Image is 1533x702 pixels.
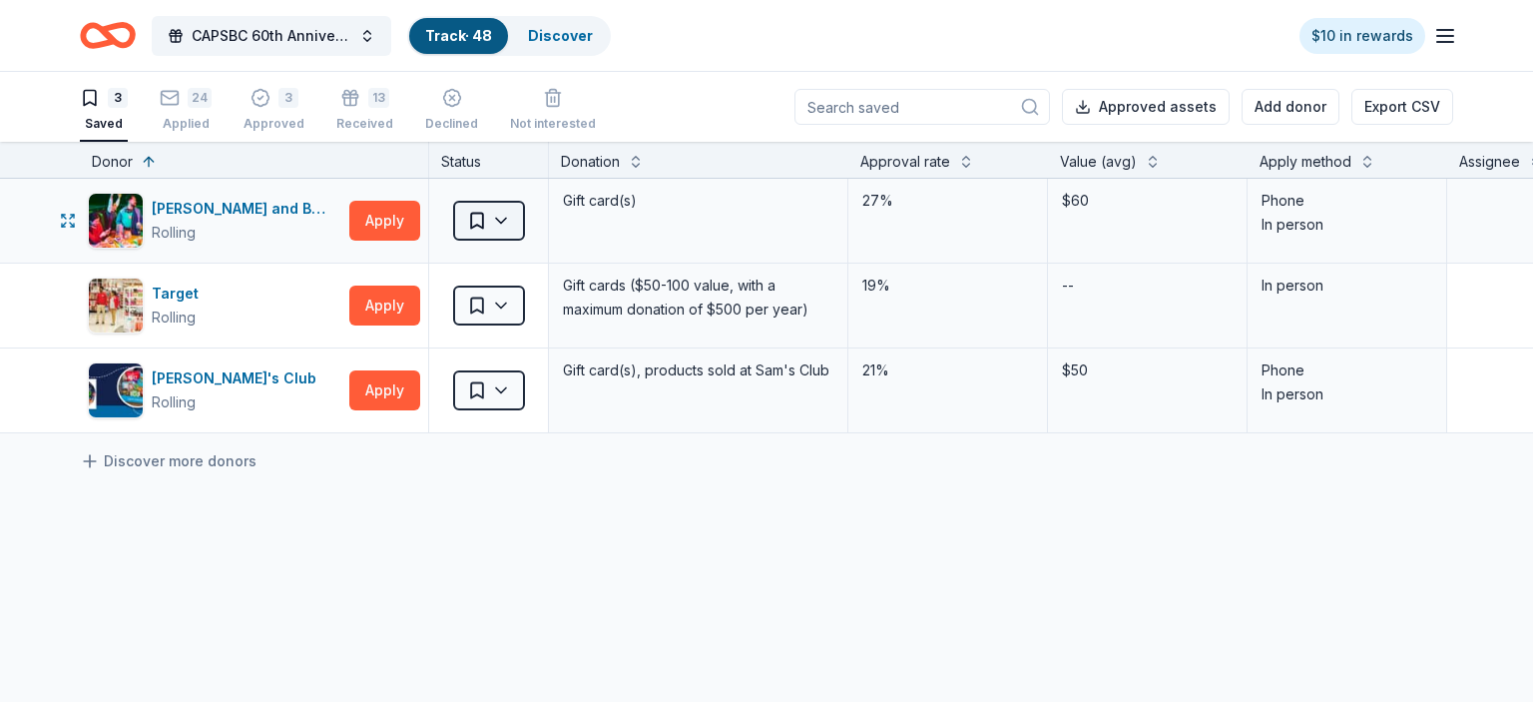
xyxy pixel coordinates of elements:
[152,221,196,245] div: Rolling
[188,88,212,108] div: 24
[1242,89,1339,125] button: Add donor
[89,363,143,417] img: Image for Sam's Club
[152,282,207,306] div: Target
[160,80,212,142] button: 24Applied
[336,116,393,132] div: Received
[92,150,133,174] div: Donor
[349,201,420,241] button: Apply
[425,27,492,44] a: Track· 48
[1262,358,1432,382] div: Phone
[80,80,128,142] button: 3Saved
[1351,89,1453,125] button: Export CSV
[561,187,835,215] div: Gift card(s)
[88,278,341,334] button: Image for TargetTargetRolling
[336,80,393,142] button: 13Received
[80,12,136,59] a: Home
[152,16,391,56] button: CAPSBC 60th Anniversary Gala & Silent Auction
[561,356,835,384] div: Gift card(s), products sold at Sam's Club
[425,105,478,121] div: Declined
[1060,150,1137,174] div: Value (avg)
[561,150,620,174] div: Donation
[152,197,341,221] div: [PERSON_NAME] and Busters
[860,272,1035,300] div: 19%
[244,105,304,121] div: Approved
[1062,89,1230,125] button: Approved assets
[88,193,341,249] button: Image for Dave and Busters[PERSON_NAME] and BustersRolling
[1060,187,1235,215] div: $60
[510,105,596,121] div: Not interested
[860,356,1035,384] div: 21%
[278,77,298,97] div: 3
[425,80,478,142] button: Declined
[80,116,128,132] div: Saved
[429,142,549,178] div: Status
[244,80,304,142] button: 3Approved
[1299,18,1425,54] a: $10 in rewards
[1260,150,1351,174] div: Apply method
[160,116,212,132] div: Applied
[368,88,389,108] div: 13
[349,286,420,326] button: Apply
[794,89,1050,125] input: Search saved
[510,80,596,142] button: Not interested
[88,362,341,418] button: Image for Sam's Club[PERSON_NAME]'s ClubRolling
[860,187,1035,215] div: 27%
[1459,150,1520,174] div: Assignee
[1262,382,1432,406] div: In person
[152,306,196,330] div: Rolling
[192,24,351,48] span: CAPSBC 60th Anniversary Gala & Silent Auction
[1262,213,1432,237] div: In person
[860,150,950,174] div: Approval rate
[349,370,420,410] button: Apply
[528,27,593,44] a: Discover
[1060,356,1235,384] div: $50
[561,272,835,324] div: Gift cards ($50-100 value, with a maximum donation of $500 per year)
[1262,274,1432,298] div: In person
[108,88,128,108] div: 3
[80,449,256,473] a: Discover more donors
[89,194,143,248] img: Image for Dave and Busters
[152,390,196,414] div: Rolling
[1060,272,1076,300] div: --
[407,16,611,56] button: Track· 48Discover
[89,279,143,333] img: Image for Target
[1262,189,1432,213] div: Phone
[152,366,324,390] div: [PERSON_NAME]'s Club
